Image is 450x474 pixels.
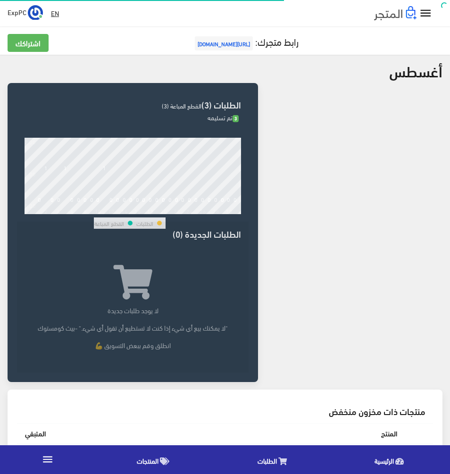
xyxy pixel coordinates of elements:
[258,455,277,466] span: الطلبات
[375,455,394,466] span: الرئيسية
[195,36,253,50] span: [URL][DOMAIN_NAME]
[233,115,239,122] span: 3
[25,323,241,333] p: "لا يمكنك بيع أي شيء إذا كنت لا تستطيع أن تقول أي شيء." -بيث كومستوك
[25,407,425,416] h3: منتجات ذات مخزون منخفض
[200,208,206,214] div: 26
[83,208,87,214] div: 8
[51,7,59,19] u: EN
[162,100,201,111] span: القطع المباعة (3)
[192,33,299,50] a: رابط متجرك:[URL][DOMAIN_NAME]
[121,208,128,214] div: 14
[25,340,241,350] p: انطلق وقم ببعض التسويق 💪
[42,453,54,466] i: 
[57,208,60,214] div: 4
[25,100,241,109] h3: الطلبات (3)
[94,217,125,229] td: القطع المباعة
[54,423,405,443] th: المنتج
[216,448,333,472] a: الطلبات
[70,208,74,214] div: 6
[174,208,180,214] div: 22
[108,208,115,214] div: 12
[44,208,48,214] div: 2
[95,208,101,214] div: 10
[389,62,442,79] h2: أغسطس
[225,208,232,214] div: 30
[137,455,158,466] span: المنتجات
[147,208,154,214] div: 18
[8,34,49,52] a: اشتراكك
[47,5,63,22] a: EN
[25,305,241,315] p: لا يوجد طلبات جديدة
[160,208,167,214] div: 20
[419,7,433,20] i: 
[134,208,141,214] div: 16
[136,217,154,229] td: الطلبات
[208,112,239,123] span: تم تسليمه
[95,448,216,472] a: المنتجات
[28,5,43,20] img: ...
[8,5,43,20] a: ... ExpPC
[8,6,26,18] span: ExpPC
[333,448,450,472] a: الرئيسية
[374,6,417,20] img: .
[213,208,219,214] div: 28
[25,229,241,238] h3: الطلبات الجديدة (0)
[17,423,54,443] th: المتبقي
[186,208,193,214] div: 24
